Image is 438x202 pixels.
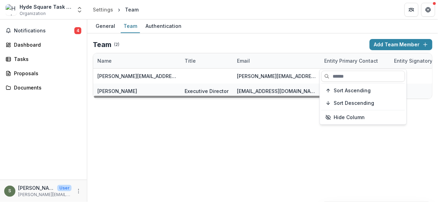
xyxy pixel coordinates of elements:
[18,184,54,192] p: [PERSON_NAME][EMAIL_ADDRESS][DOMAIN_NAME]
[421,3,435,17] button: Get Help
[90,5,141,15] nav: breadcrumb
[57,185,72,191] p: User
[185,87,229,95] div: Executive Director
[3,82,84,93] a: Documents
[20,3,72,10] div: Hyde Square Task Force, Inc.
[233,57,254,64] div: Email
[93,20,118,33] a: General
[20,10,46,17] span: Organization
[233,53,320,68] div: Email
[90,5,116,15] a: Settings
[93,21,118,31] div: General
[74,187,83,195] button: More
[6,4,17,15] img: Hyde Square Task Force, Inc.
[114,41,119,48] p: ( 2 )
[125,6,139,13] div: Team
[3,68,84,79] a: Proposals
[93,6,113,13] div: Settings
[321,85,405,96] button: Sort Ascending
[14,84,79,91] div: Documents
[237,87,316,95] div: [EMAIL_ADDRESS][DOMAIN_NAME]
[370,39,432,50] button: Add Team Member
[320,53,390,68] div: Entity Primary Contact
[14,55,79,63] div: Tasks
[75,3,84,17] button: Open entity switcher
[3,25,84,36] button: Notifications4
[237,72,316,80] div: [PERSON_NAME][EMAIL_ADDRESS][DOMAIN_NAME]
[93,53,180,68] div: Name
[93,40,111,49] h2: Team
[390,57,437,64] div: Entity Signatory
[3,39,84,50] a: Dashboard
[143,21,184,31] div: Authentication
[97,87,137,95] div: [PERSON_NAME]
[404,3,418,17] button: Partners
[121,20,140,33] a: Team
[180,57,200,64] div: Title
[143,20,184,33] a: Authentication
[18,192,72,198] p: [PERSON_NAME][EMAIL_ADDRESS][DOMAIN_NAME]
[320,57,382,64] div: Entity Primary Contact
[14,70,79,77] div: Proposals
[93,57,116,64] div: Name
[180,53,233,68] div: Title
[74,27,81,34] span: 4
[334,100,374,106] span: Sort Descending
[8,189,11,193] div: sharon@hydesquare.org
[97,72,176,80] div: [PERSON_NAME][EMAIL_ADDRESS][DOMAIN_NAME]
[14,41,79,48] div: Dashboard
[321,112,405,123] button: Hide Column
[3,53,84,65] a: Tasks
[334,88,371,94] span: Sort Ascending
[321,98,405,109] button: Sort Descending
[14,28,74,34] span: Notifications
[121,21,140,31] div: Team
